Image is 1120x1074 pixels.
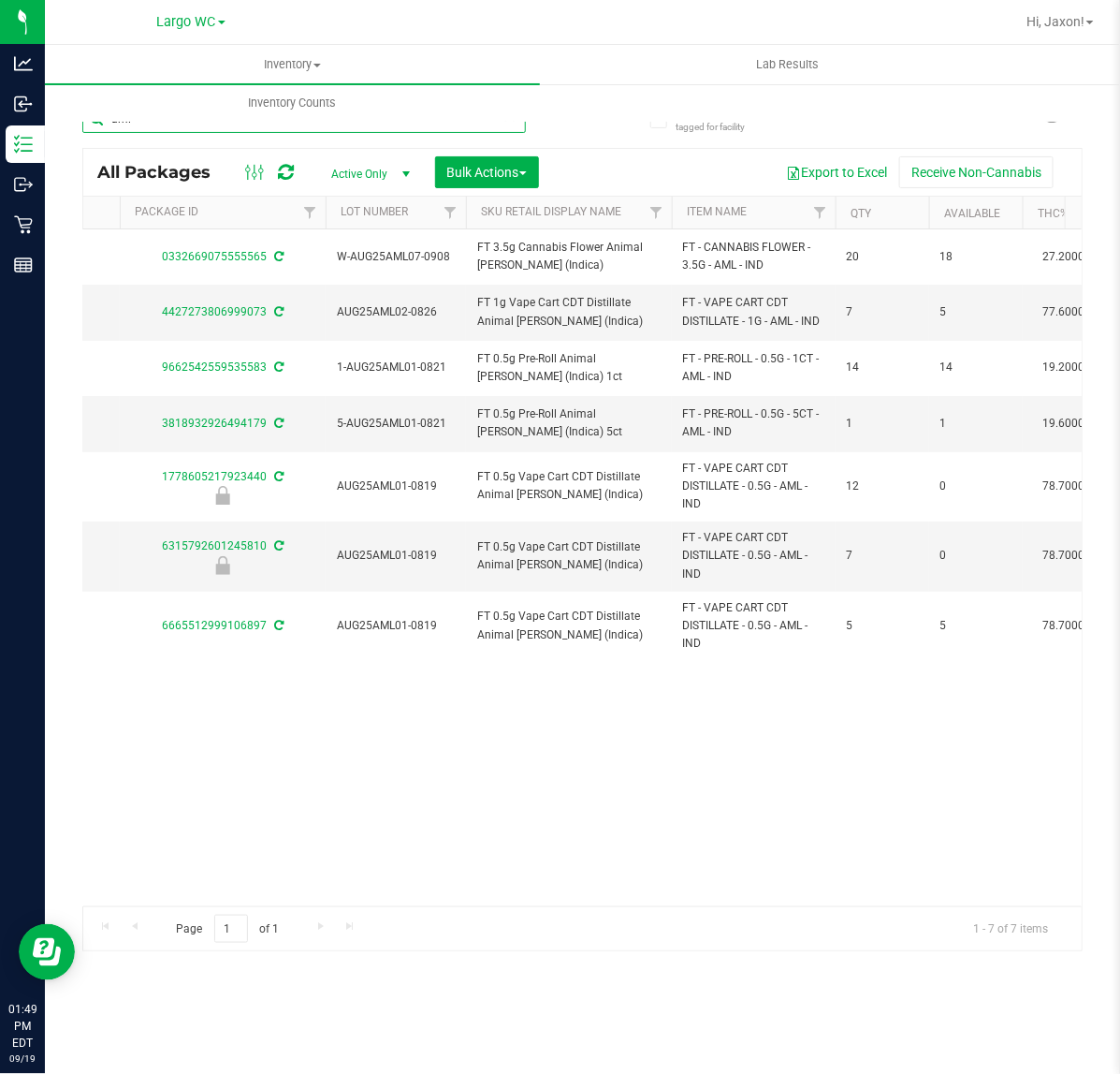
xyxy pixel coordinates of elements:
inline-svg: Inventory [14,135,33,154]
a: Available [944,207,1000,220]
span: Sync from Compliance System [271,619,284,632]
span: Sync from Compliance System [271,539,284,552]
span: Bulk Actions [447,165,527,180]
span: 0 [940,547,1011,565]
button: Receive Non-Cannabis [899,156,1054,188]
a: Qty [851,207,871,220]
span: FT - VAPE CART CDT DISTILLATE - 0.5G - AML - IND [683,460,824,514]
button: Bulk Actions [435,156,539,188]
span: 20 [847,248,918,266]
span: Sync from Compliance System [271,250,284,263]
span: 19.2000 [1034,354,1095,381]
a: 9662542559535583 [162,360,267,374]
span: Inventory [45,56,540,73]
span: AUG25AML01-0819 [337,478,455,495]
span: 1 [940,415,1011,433]
span: FT - VAPE CART CDT DISTILLATE - 0.5G - AML - IND [683,529,824,583]
span: 18 [940,248,1011,266]
inline-svg: Inbound [14,95,33,113]
div: Newly Received [117,556,328,575]
a: 1778605217923440 [162,470,267,483]
span: 78.7000 [1034,612,1095,640]
a: 6315792601245810 [162,539,267,552]
span: Page of 1 [160,915,295,944]
span: 1-AUG25AML01-0821 [337,359,455,376]
span: FT 0.5g Pre-Roll Animal [PERSON_NAME] (Indica) 5ct [477,405,661,441]
inline-svg: Retail [14,215,33,234]
a: 0332669075555565 [162,250,267,263]
span: 5 [940,617,1011,635]
iframe: Resource center [19,924,75,980]
a: Filter [805,197,836,228]
span: FT 0.5g Pre-Roll Animal [PERSON_NAME] (Indica) 1ct [477,350,661,386]
a: 4427273806999073 [162,305,267,318]
a: Lot Number [341,205,408,218]
span: All Packages [97,162,229,183]
span: 1 [847,415,918,433]
span: 7 [847,303,918,321]
a: Sku Retail Display Name [481,205,621,218]
span: Sync from Compliance System [271,305,284,318]
span: 5-AUG25AML01-0821 [337,415,455,433]
span: 5 [940,303,1011,321]
span: Inventory Counts [224,95,362,111]
p: 09/19 [8,1052,36,1066]
button: Export to Excel [774,156,899,188]
span: Sync from Compliance System [271,360,284,374]
span: FT 0.5g Vape Cart CDT Distillate Animal [PERSON_NAME] (Indica) [477,468,661,504]
span: FT - CANNABIS FLOWER - 3.5G - AML - IND [683,239,824,274]
span: 78.7000 [1034,542,1095,569]
a: Inventory [45,45,540,84]
span: 27.2000 [1034,243,1095,271]
a: 3818932926494179 [162,417,267,430]
a: Inventory Counts [45,83,540,123]
span: W-AUG25AML07-0908 [337,248,455,266]
div: Newly Received [117,486,328,505]
p: 01:49 PM EDT [8,1001,36,1052]
a: Package ID [135,205,198,218]
inline-svg: Reports [14,256,33,274]
a: Filter [435,197,466,228]
inline-svg: Analytics [14,54,33,73]
inline-svg: Outbound [14,175,33,194]
span: 0 [940,478,1011,495]
span: 5 [847,617,918,635]
span: Sync from Compliance System [271,417,284,430]
span: 14 [847,359,918,376]
span: Sync from Compliance System [271,470,284,483]
span: 7 [847,547,918,565]
span: 78.7000 [1034,473,1095,500]
a: Item Name [687,205,747,218]
span: FT 0.5g Vape Cart CDT Distillate Animal [PERSON_NAME] (Indica) [477,538,661,574]
span: FT - PRE-ROLL - 0.5G - 5CT - AML - IND [683,405,824,441]
span: Lab Results [731,56,844,73]
span: Hi, Jaxon! [1026,14,1084,29]
span: 19.6000 [1034,410,1095,437]
span: AUG25AML02-0826 [337,303,455,321]
a: Lab Results [540,45,1035,84]
span: FT - VAPE CART CDT DISTILLATE - 0.5G - AML - IND [683,599,824,654]
span: FT - VAPE CART CDT DISTILLATE - 1G - AML - IND [683,294,824,330]
span: FT 0.5g Vape Cart CDT Distillate Animal [PERSON_NAME] (Indica) [477,608,661,643]
input: 1 [214,915,248,944]
a: Filter [295,197,326,228]
span: 77.6000 [1034,299,1095,326]
a: THC% [1038,207,1069,220]
a: Filter [641,197,672,228]
span: 14 [940,359,1011,376]
span: FT 3.5g Cannabis Flower Animal [PERSON_NAME] (Indica) [477,239,661,274]
span: AUG25AML01-0819 [337,617,455,635]
span: 1 - 7 of 7 items [958,915,1063,943]
a: 6665512999106897 [162,619,267,632]
span: FT - PRE-ROLL - 0.5G - 1CT - AML - IND [683,350,824,386]
span: Largo WC [157,14,216,30]
span: AUG25AML01-0819 [337,547,455,565]
span: 12 [847,478,918,495]
span: FT 1g Vape Cart CDT Distillate Animal [PERSON_NAME] (Indica) [477,294,661,330]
